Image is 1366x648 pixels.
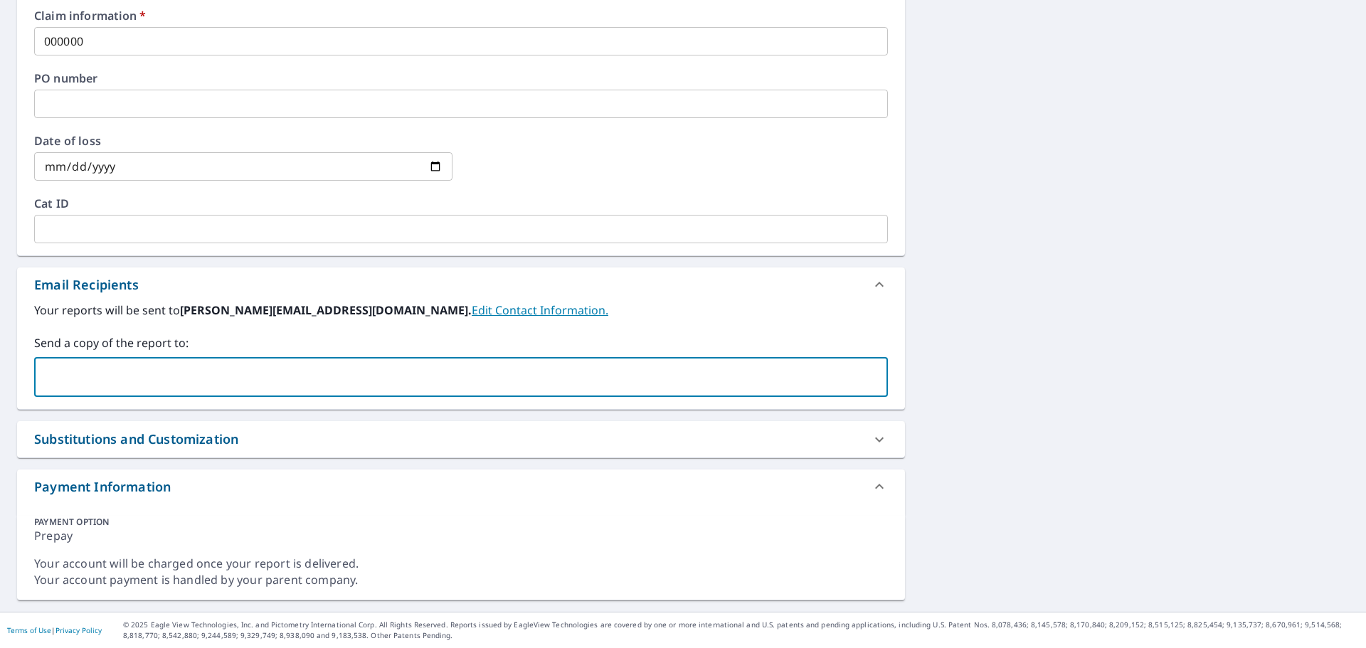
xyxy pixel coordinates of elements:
p: © 2025 Eagle View Technologies, Inc. and Pictometry International Corp. All Rights Reserved. Repo... [123,620,1359,641]
div: Email Recipients [17,267,905,302]
label: Cat ID [34,198,888,209]
label: Claim information [34,10,888,21]
div: Your account payment is handled by your parent company. [34,572,888,588]
div: Payment Information [17,469,905,504]
a: EditContactInfo [472,302,608,318]
div: Payment Information [34,477,171,496]
label: Date of loss [34,135,452,147]
div: Substitutions and Customization [34,430,238,449]
div: Prepay [34,528,888,556]
a: Privacy Policy [55,625,102,635]
div: Substitutions and Customization [17,421,905,457]
a: Terms of Use [7,625,51,635]
label: Send a copy of the report to: [34,334,888,351]
label: Your reports will be sent to [34,302,888,319]
div: PAYMENT OPTION [34,516,888,528]
div: Your account will be charged once your report is delivered. [34,556,888,572]
label: PO number [34,73,888,84]
div: Email Recipients [34,275,139,294]
p: | [7,626,102,634]
b: [PERSON_NAME][EMAIL_ADDRESS][DOMAIN_NAME]. [180,302,472,318]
